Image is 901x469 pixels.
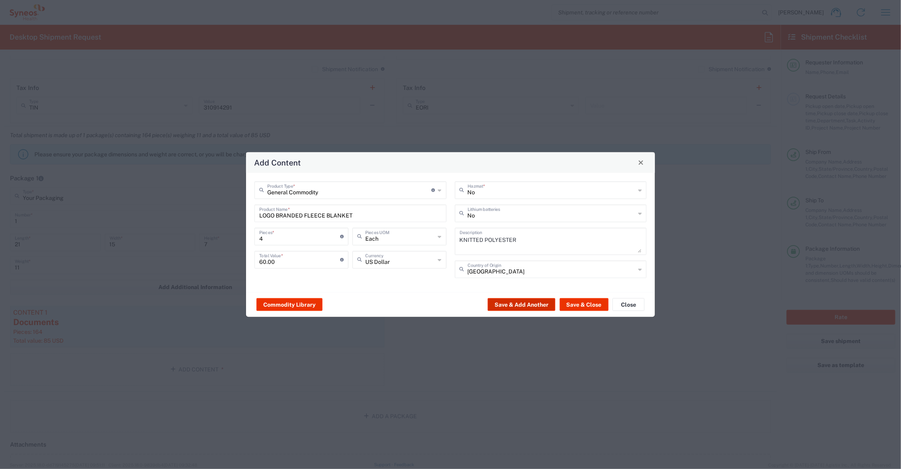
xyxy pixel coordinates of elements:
[256,298,322,311] button: Commodity Library
[635,157,647,168] button: Close
[613,298,645,311] button: Close
[254,157,301,168] h4: Add Content
[560,298,609,311] button: Save & Close
[488,298,555,311] button: Save & Add Another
